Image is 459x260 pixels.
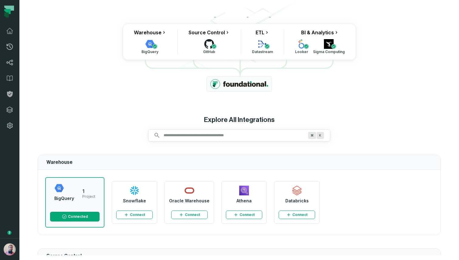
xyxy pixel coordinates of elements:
[313,49,345,54] span: Sigma Computing
[301,29,339,35] a: BI & Analytics
[317,132,324,139] span: Press ⌘ + K to focus the search bar
[82,194,95,199] span: Project
[134,29,166,35] a: Warehouse
[7,230,12,235] div: Tooltip anchor
[226,211,262,219] button: Connect
[141,49,158,54] span: BigQuery
[295,49,308,54] span: Looker
[285,198,309,207] span: Databricks
[54,195,74,204] span: BigQuery
[4,243,16,255] img: avatar of Idan Shabi
[204,116,275,124] div: Explore All Integrations
[203,49,215,54] span: GitHub
[123,198,146,207] span: Snowflake
[236,198,252,207] span: Athena
[38,155,440,170] div: Warehouse
[50,212,100,221] button: Connected
[256,29,269,35] a: ETL
[308,132,316,139] span: Press ⌘ + K to focus the search bar
[189,29,230,35] a: Source Control
[116,211,153,219] button: Connect
[279,211,315,219] button: Connect
[169,198,209,207] span: Oracle Warehouse
[252,49,273,54] span: Datastream
[82,189,95,194] h2: 1
[171,211,208,219] button: Connect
